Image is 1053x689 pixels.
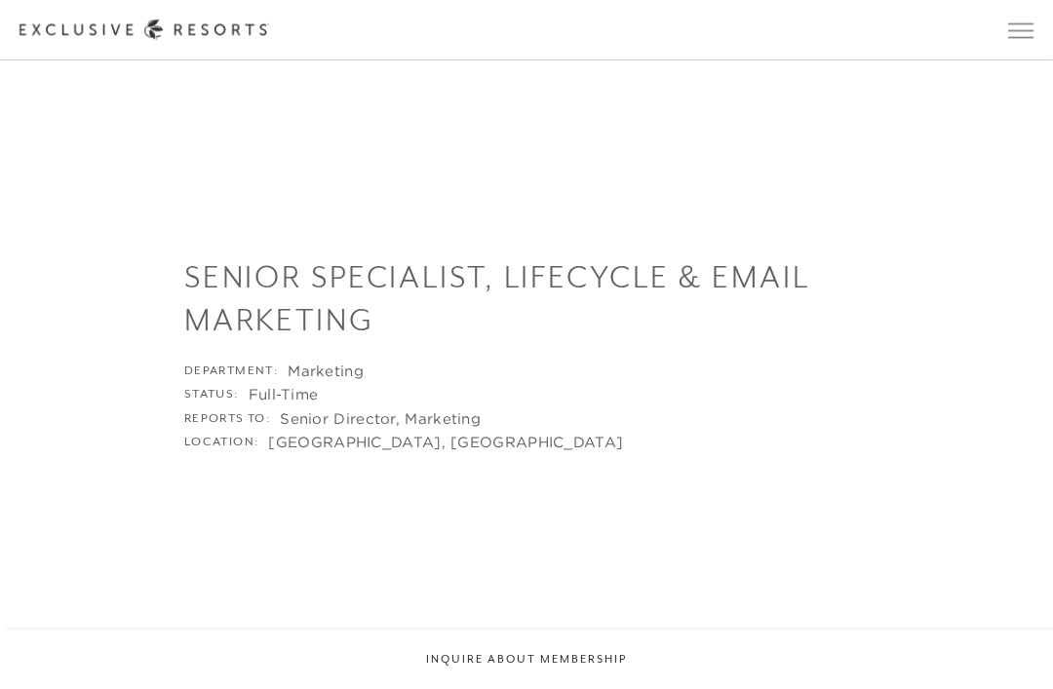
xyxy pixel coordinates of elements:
iframe: Qualified Messenger [963,599,1053,689]
div: Reports to: [184,409,270,429]
div: Senior Director, Marketing [280,409,481,429]
div: Marketing [288,362,364,381]
div: Location: [184,433,259,452]
div: Full-Time [249,385,319,404]
div: [GEOGRAPHIC_DATA], [GEOGRAPHIC_DATA] [268,433,623,452]
div: Department: [184,362,278,381]
div: Status: [184,385,239,404]
h3: Senior Specialist, Lifecycle & Email Marketing [184,255,869,342]
button: Open navigation [1008,23,1033,37]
